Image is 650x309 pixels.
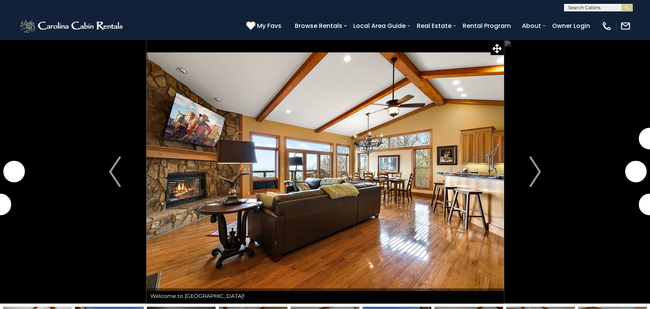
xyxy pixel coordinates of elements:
[548,19,594,33] a: Owner Login
[246,21,283,31] a: My Favs
[620,21,631,31] img: mail-regular-white.png
[257,21,281,31] span: My Favs
[413,19,455,33] a: Real Estate
[84,40,146,304] button: Previous
[529,156,541,187] img: arrow
[109,156,120,187] img: arrow
[19,18,125,34] img: White-1-2.png
[518,19,545,33] a: About
[349,19,409,33] a: Local Area Guide
[504,40,567,304] button: Next
[601,21,612,31] img: phone-regular-white.png
[146,288,504,304] div: Welcome to [GEOGRAPHIC_DATA]!
[459,19,515,33] a: Rental Program
[291,19,346,33] a: Browse Rentals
